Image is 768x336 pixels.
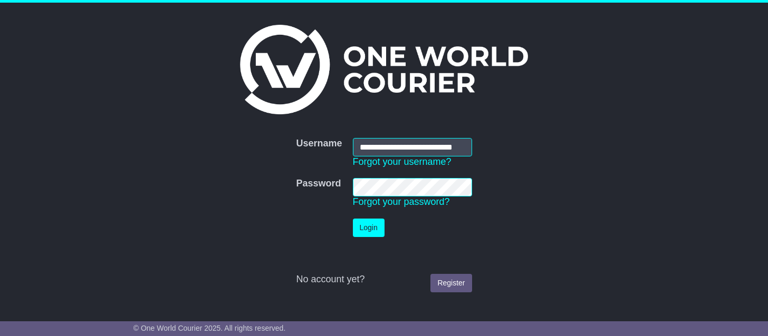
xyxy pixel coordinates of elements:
[133,324,286,332] span: © One World Courier 2025. All rights reserved.
[430,274,472,292] a: Register
[353,196,450,207] a: Forgot your password?
[296,178,341,190] label: Password
[353,156,452,167] a: Forgot your username?
[240,25,528,114] img: One World
[353,219,385,237] button: Login
[296,138,342,150] label: Username
[296,274,472,285] div: No account yet?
